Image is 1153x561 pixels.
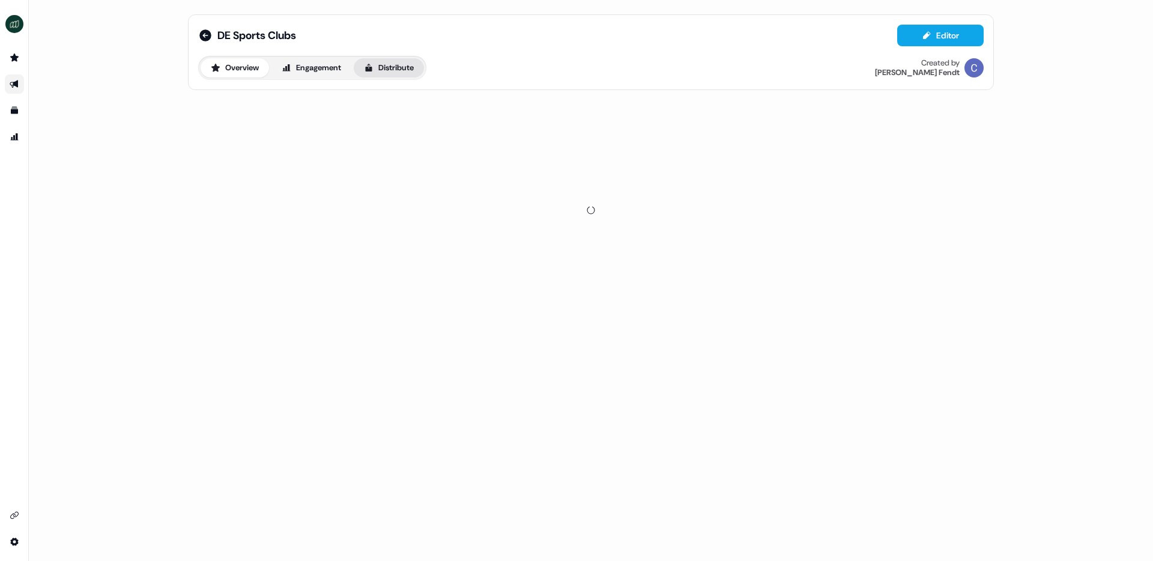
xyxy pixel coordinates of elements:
div: Created by [921,58,960,68]
a: Go to templates [5,101,24,120]
a: Go to attribution [5,127,24,147]
a: Go to outbound experience [5,74,24,94]
img: Catherine [964,58,984,77]
button: Editor [897,25,984,46]
a: Go to integrations [5,532,24,551]
button: Distribute [354,58,424,77]
button: Engagement [271,58,351,77]
a: Go to prospects [5,48,24,67]
span: DE Sports Clubs [217,28,296,43]
div: [PERSON_NAME] Fendt [875,68,960,77]
a: Editor [897,31,984,43]
button: Overview [201,58,269,77]
a: Go to integrations [5,506,24,525]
